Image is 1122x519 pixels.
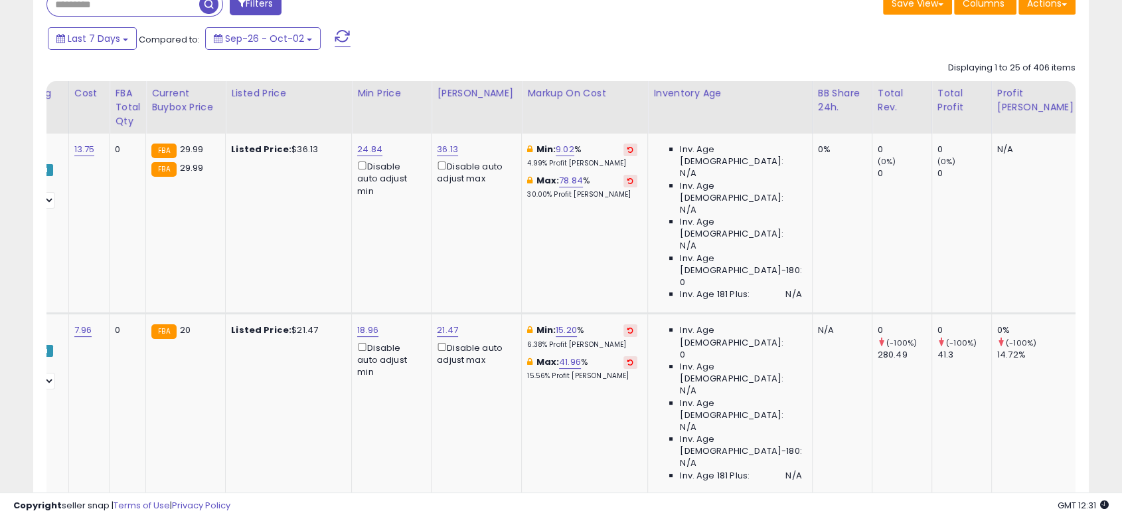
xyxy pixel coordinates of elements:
a: 15.20 [556,324,577,337]
small: (0%) [878,156,896,167]
p: 4.99% Profit [PERSON_NAME] [527,159,637,168]
div: 0 [937,167,991,179]
small: FBA [151,162,176,177]
span: Inv. Age [DEMOGRAPHIC_DATA]-180: [680,433,801,457]
span: Inv. Age [DEMOGRAPHIC_DATA]: [680,397,801,421]
div: N/A [997,144,1072,156]
a: Terms of Use [114,499,170,512]
div: Repricing [7,86,63,100]
span: Inv. Age [DEMOGRAPHIC_DATA]: [680,216,801,240]
span: N/A [680,421,696,433]
a: 36.13 [437,143,458,156]
b: Listed Price: [231,324,291,336]
span: Last 7 Days [68,32,120,45]
div: 0 [115,324,135,336]
div: 14.72% [997,349,1082,361]
div: FBA Total Qty [115,86,140,128]
div: Disable auto adjust min [357,340,421,379]
a: 13.75 [74,143,95,156]
div: % [527,144,637,168]
span: N/A [785,288,801,300]
span: N/A [680,385,696,397]
span: Inv. Age 181 Plus: [680,470,750,482]
span: 29.99 [180,143,204,156]
span: Inv. Age 181 Plus: [680,288,750,300]
p: 30.00% Profit [PERSON_NAME] [527,190,637,199]
span: 0 [680,349,685,361]
a: 24.84 [357,143,382,156]
div: BB Share 24h. [818,86,866,114]
b: Min: [536,324,556,336]
div: N/A [818,324,862,336]
div: 0 [937,324,991,336]
a: 21.47 [437,324,458,337]
span: 20 [180,324,191,336]
a: 41.96 [559,356,581,369]
b: Max: [536,356,559,368]
small: (0%) [937,156,956,167]
span: 29.99 [180,161,204,174]
div: seller snap | | [13,500,230,512]
div: Displaying 1 to 25 of 406 items [948,62,1076,74]
div: Disable auto adjust max [437,159,511,185]
div: Total Profit [937,86,986,114]
span: Sep-26 - Oct-02 [225,32,304,45]
small: (-100%) [946,338,977,348]
span: N/A [680,240,696,252]
a: 7.96 [74,324,92,337]
div: 41.3 [937,349,991,361]
div: 0 [878,144,931,156]
strong: Copyright [13,499,62,512]
div: 0 [878,167,931,179]
a: Privacy Policy [172,499,230,512]
span: Inv. Age [DEMOGRAPHIC_DATA]: [680,324,801,348]
small: (-100%) [886,338,917,348]
div: $36.13 [231,144,341,156]
div: Total Rev. [878,86,926,114]
small: (-100%) [1006,338,1036,348]
span: 2025-10-10 12:31 GMT [1058,499,1109,512]
div: % [527,175,637,199]
div: 0 [937,144,991,156]
div: 0% [818,144,862,156]
button: Sep-26 - Oct-02 [205,27,321,50]
span: Inv. Age [DEMOGRAPHIC_DATA]: [680,180,801,204]
div: Current Buybox Price [151,86,220,114]
span: Inv. Age [DEMOGRAPHIC_DATA]: [680,361,801,385]
div: 0 [115,144,135,156]
small: FBA [151,144,176,158]
span: N/A [680,204,696,216]
button: Last 7 Days [48,27,137,50]
div: 0% [997,324,1082,336]
span: 0 [680,276,685,288]
div: 280.49 [878,349,931,361]
div: 0 [878,324,931,336]
span: N/A [785,470,801,482]
a: 78.84 [559,174,583,187]
span: N/A [680,167,696,179]
div: Profit [PERSON_NAME] [997,86,1076,114]
div: Listed Price [231,86,346,100]
a: 18.96 [357,324,378,337]
div: Disable auto adjust max [437,340,511,366]
div: % [527,324,637,349]
small: FBA [151,324,176,339]
b: Listed Price: [231,143,291,156]
th: The percentage added to the cost of goods (COGS) that forms the calculator for Min & Max prices. [522,81,648,134]
span: Compared to: [139,33,200,46]
b: Min: [536,143,556,156]
div: Disable auto adjust min [357,159,421,197]
div: % [527,356,637,381]
span: N/A [680,457,696,469]
div: Cost [74,86,104,100]
div: [PERSON_NAME] [437,86,516,100]
span: Inv. Age [DEMOGRAPHIC_DATA]: [680,144,801,167]
p: 6.38% Profit [PERSON_NAME] [527,340,637,350]
span: Inv. Age [DEMOGRAPHIC_DATA]-180: [680,253,801,276]
a: 9.02 [556,143,574,156]
div: $21.47 [231,324,341,336]
b: Max: [536,174,559,187]
p: 15.56% Profit [PERSON_NAME] [527,371,637,381]
div: Inventory Age [653,86,806,100]
div: Markup on Cost [527,86,642,100]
